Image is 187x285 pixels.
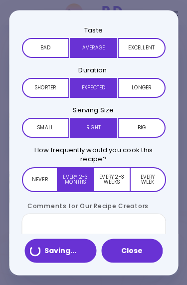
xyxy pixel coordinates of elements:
h3: How frequently would you cook this recipe? [21,143,166,167]
button: Expected [69,77,117,97]
button: Every 2-3 weeks [94,167,129,192]
span: Big [137,125,146,130]
button: Every week [129,167,166,192]
button: Close [101,239,163,263]
button: Average [69,37,117,57]
button: Right [69,118,117,138]
h3: Duration [21,62,166,77]
button: Big [118,118,165,138]
span: Saving ... [44,247,76,255]
h3: Serving Size [21,102,166,117]
button: Excellent [118,37,165,57]
button: Bad [21,37,69,57]
h3: Taste [21,22,166,37]
button: Never [21,167,58,192]
span: Small [37,125,53,130]
button: Small [21,118,69,138]
label: Comments for Our Recipe Creators [21,201,149,210]
button: Saving... [24,239,96,263]
button: Longer [118,77,165,97]
button: Every 2-3 months [58,167,94,192]
button: Shorter [21,77,69,97]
